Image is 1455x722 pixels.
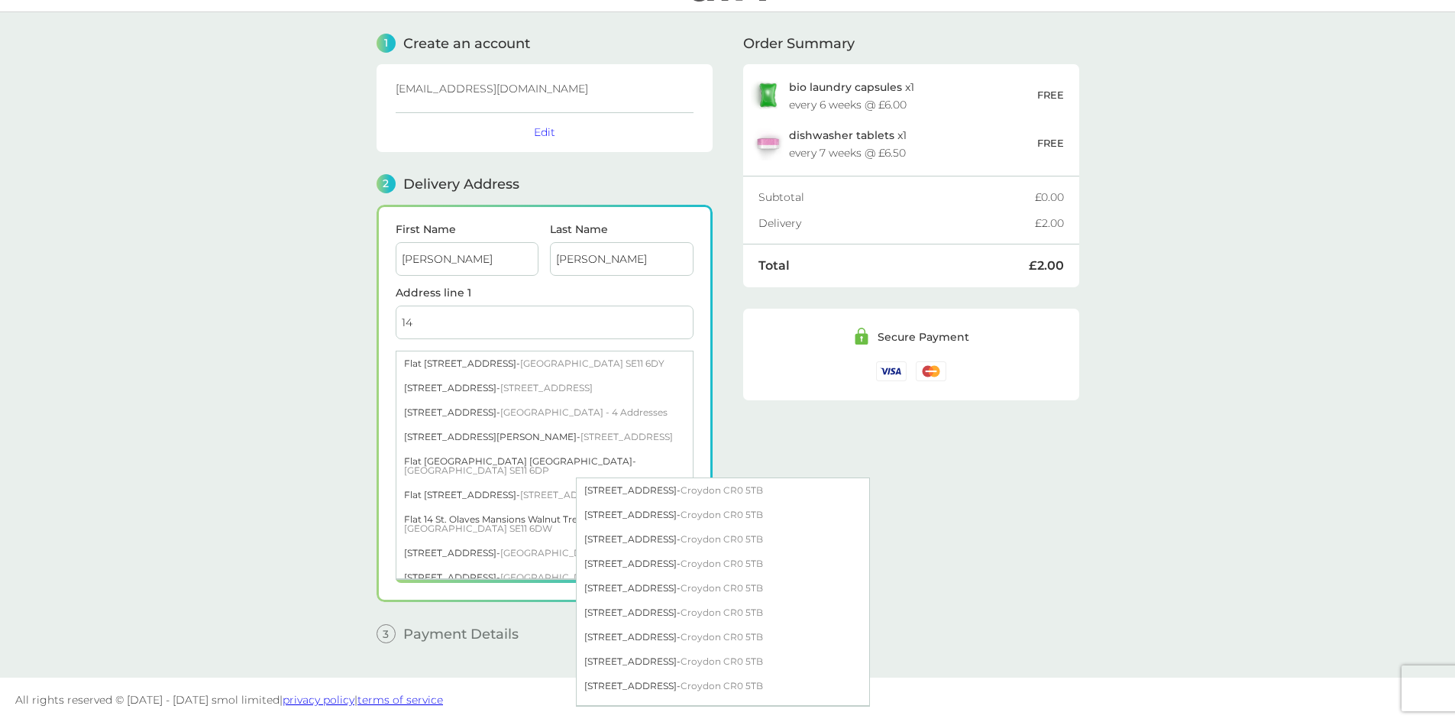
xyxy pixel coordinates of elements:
span: Delivery Address [403,177,519,191]
div: [STREET_ADDRESS][PERSON_NAME] - [396,425,693,449]
img: /assets/icons/cards/visa.svg [876,361,907,380]
p: x 1 [789,129,907,141]
span: Payment Details [403,627,519,641]
span: dishwasher tablets [789,128,894,142]
div: [STREET_ADDRESS] - [396,565,693,590]
span: Croydon CR0 5TB [681,558,763,569]
div: Delivery [758,218,1035,228]
span: [STREET_ADDRESS] [500,382,593,393]
div: Total [758,260,1029,272]
span: Croydon CR0 5TB [681,484,763,496]
span: [EMAIL_ADDRESS][DOMAIN_NAME] [396,82,588,96]
span: [GEOGRAPHIC_DATA] - 4 Addresses [500,406,668,418]
p: x 1 [789,81,914,93]
div: [STREET_ADDRESS] - [577,576,869,601]
span: Croydon CR0 5TB [681,533,763,545]
a: privacy policy [283,693,354,707]
div: £2.00 [1029,260,1064,272]
div: £2.00 [1035,218,1064,228]
span: [GEOGRAPHIC_DATA] - 48 Addresses [500,571,674,583]
span: Croydon CR0 5TB [681,656,763,667]
div: [STREET_ADDRESS] - [577,552,869,576]
div: Secure Payment [878,332,969,342]
label: First Name [396,224,539,235]
span: 1 [377,34,396,53]
div: [STREET_ADDRESS] - [577,527,869,552]
span: Order Summary [743,37,855,50]
div: [STREET_ADDRESS] - [577,674,869,698]
span: Croydon CR0 5TB [681,680,763,691]
label: Address line 1 [396,287,694,298]
label: Last Name [550,224,694,235]
p: FREE [1037,135,1064,151]
div: every 7 weeks @ £6.50 [789,147,906,158]
div: [STREET_ADDRESS] - [577,649,869,674]
p: FREE [1037,87,1064,103]
img: /assets/icons/cards/mastercard.svg [916,361,946,380]
span: [GEOGRAPHIC_DATA] SE11 6DW [404,523,552,534]
span: Croydon CR0 5TB [681,509,763,520]
div: Flat [STREET_ADDRESS] - [396,483,693,507]
div: Flat [STREET_ADDRESS] - [396,351,693,376]
div: £0.00 [1035,192,1064,202]
div: every 6 weeks @ £6.00 [789,99,907,110]
div: [STREET_ADDRESS] - [396,376,693,400]
div: [STREET_ADDRESS] - [577,625,869,649]
span: [GEOGRAPHIC_DATA] SE11 6DY [520,358,664,369]
div: [STREET_ADDRESS] - [577,601,869,625]
span: 3 [377,624,396,643]
span: Create an account [403,37,530,50]
div: Flat 14 St. Olaves Mansions Walnut Tree Walk - [396,507,693,541]
span: [GEOGRAPHIC_DATA] - 5 Addresses [500,547,667,558]
span: Croydon CR0 5TB [681,607,763,618]
div: Subtotal [758,192,1035,202]
div: [STREET_ADDRESS] - [396,541,693,565]
span: Croydon CR0 5TB [681,582,763,594]
span: bio laundry capsules [789,80,902,94]
div: [STREET_ADDRESS] - [396,400,693,425]
span: Croydon CR0 5TB [681,631,763,643]
span: [STREET_ADDRESS] [520,489,613,500]
button: Edit [534,125,555,139]
div: [STREET_ADDRESS] - [577,478,869,503]
span: [STREET_ADDRESS] [580,431,673,442]
span: 2 [377,174,396,193]
div: Flat [GEOGRAPHIC_DATA] [GEOGRAPHIC_DATA] - [396,449,693,483]
a: terms of service [357,693,443,707]
span: [GEOGRAPHIC_DATA] SE11 6DP [404,465,549,476]
div: [STREET_ADDRESS] - [577,503,869,527]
